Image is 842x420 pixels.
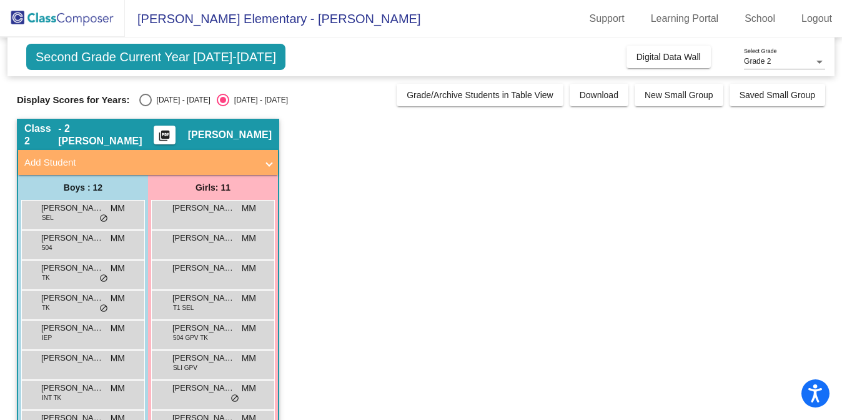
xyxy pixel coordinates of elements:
mat-panel-title: Add Student [24,156,257,170]
span: do_not_disturb_alt [99,274,108,284]
a: Learning Portal [641,9,729,29]
span: 504 [42,243,52,252]
span: [PERSON_NAME] [188,129,272,141]
span: [PERSON_NAME] [172,352,235,364]
button: Digital Data Wall [627,46,711,68]
span: SLI GPV [173,363,197,372]
span: Display Scores for Years: [17,94,130,106]
span: do_not_disturb_alt [230,394,239,404]
span: TK [42,273,50,282]
button: Print Students Details [154,126,176,144]
button: Grade/Archive Students in Table View [397,84,563,106]
span: Saved Small Group [740,90,815,100]
a: Logout [791,9,842,29]
button: New Small Group [635,84,723,106]
span: MM [242,352,256,365]
span: MM [111,202,125,215]
span: MM [111,262,125,275]
span: MM [242,292,256,305]
span: MM [111,322,125,335]
span: Download [580,90,618,100]
span: MM [111,232,125,245]
span: do_not_disturb_alt [99,304,108,314]
span: INT TK [42,393,61,402]
div: [DATE] - [DATE] [152,94,210,106]
span: New Small Group [645,90,713,100]
span: TK [42,303,50,312]
span: [PERSON_NAME] [172,382,235,394]
span: MM [111,292,125,305]
span: [PERSON_NAME] [172,262,235,274]
span: MM [111,352,125,365]
span: SEL [42,213,54,222]
span: [PERSON_NAME] [172,292,235,304]
span: MM [242,202,256,215]
a: School [735,9,785,29]
span: [PERSON_NAME] [41,322,104,334]
span: MM [111,382,125,395]
span: [PERSON_NAME] [172,322,235,334]
span: [PERSON_NAME] [172,202,235,214]
span: Class 2 [24,122,58,147]
span: [PERSON_NAME] [172,232,235,244]
span: [PERSON_NAME] [41,262,104,274]
span: Grade/Archive Students in Table View [407,90,553,100]
span: T1 SEL [173,303,194,312]
span: Second Grade Current Year [DATE]-[DATE] [26,44,285,70]
div: Girls: 11 [148,175,278,200]
span: MM [242,322,256,335]
button: Download [570,84,628,106]
div: Boys : 12 [18,175,148,200]
mat-icon: picture_as_pdf [157,129,172,147]
span: MM [242,232,256,245]
div: [DATE] - [DATE] [229,94,288,106]
span: MM [242,262,256,275]
span: [PERSON_NAME] [41,202,104,214]
span: Digital Data Wall [636,52,701,62]
span: do_not_disturb_alt [99,214,108,224]
button: Saved Small Group [730,84,825,106]
span: [PERSON_NAME] [41,382,104,394]
span: [PERSON_NAME] Elementary - [PERSON_NAME] [125,9,420,29]
span: Grade 2 [744,57,771,66]
span: [PERSON_NAME] [41,352,104,364]
span: [PERSON_NAME] [41,292,104,304]
span: [PERSON_NAME] [41,232,104,244]
span: MM [242,382,256,395]
mat-radio-group: Select an option [139,94,288,106]
a: Support [580,9,635,29]
span: - 2 [PERSON_NAME] [58,122,153,147]
span: IEP [42,333,52,342]
span: 504 GPV TK [173,333,208,342]
mat-expansion-panel-header: Add Student [18,150,278,175]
